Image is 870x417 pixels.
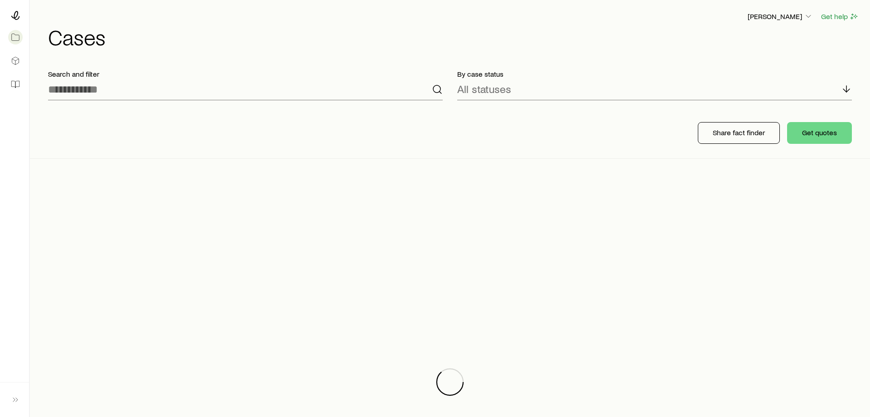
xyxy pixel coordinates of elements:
[48,69,443,78] p: Search and filter
[457,69,852,78] p: By case status
[747,11,813,22] button: [PERSON_NAME]
[821,11,859,22] button: Get help
[787,122,852,144] button: Get quotes
[48,26,859,48] h1: Cases
[748,12,813,21] p: [PERSON_NAME]
[457,83,511,95] p: All statuses
[713,128,765,137] p: Share fact finder
[698,122,780,144] button: Share fact finder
